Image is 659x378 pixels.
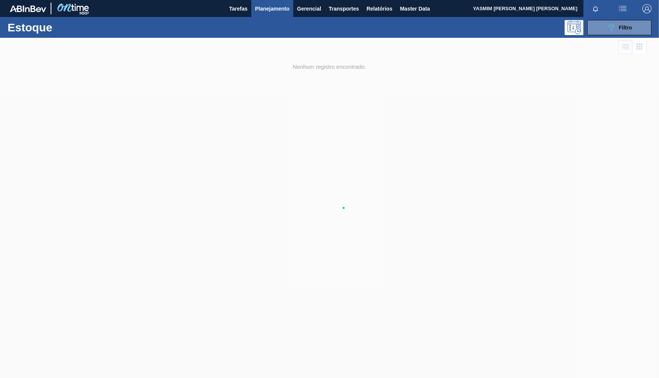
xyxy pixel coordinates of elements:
[229,4,248,13] span: Tarefas
[400,4,430,13] span: Master Data
[8,23,119,32] h1: Estoque
[255,4,289,13] span: Planejamento
[642,4,651,13] img: Logout
[565,20,583,35] div: Pogramando: nenhum usuário selecionado
[329,4,359,13] span: Transportes
[587,20,651,35] button: Filtro
[619,25,632,31] span: Filtro
[10,5,46,12] img: TNhmsLtSVTkK8tSr43FrP2fwEKptu5GPRR3wAAAABJRU5ErkJggg==
[367,4,392,13] span: Relatórios
[618,4,627,13] img: userActions
[583,3,608,14] button: Notificações
[297,4,321,13] span: Gerencial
